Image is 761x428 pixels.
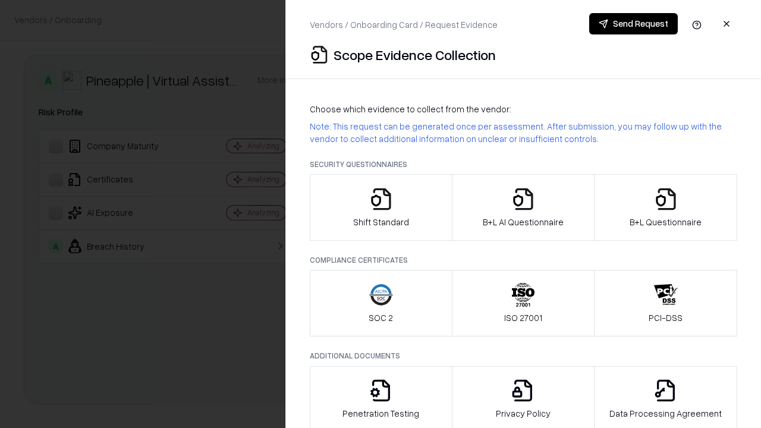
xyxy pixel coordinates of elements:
button: SOC 2 [310,270,452,336]
button: ISO 27001 [452,270,595,336]
p: Privacy Policy [496,407,551,420]
p: Penetration Testing [342,407,419,420]
p: Data Processing Agreement [609,407,722,420]
button: Shift Standard [310,174,452,241]
p: B+L AI Questionnaire [483,216,564,228]
p: Choose which evidence to collect from the vendor: [310,103,737,115]
p: SOC 2 [369,311,393,324]
p: PCI-DSS [649,311,683,324]
button: Send Request [589,13,678,34]
p: ISO 27001 [504,311,542,324]
button: B+L AI Questionnaire [452,174,595,241]
p: Shift Standard [353,216,409,228]
p: Compliance Certificates [310,255,737,265]
button: B+L Questionnaire [594,174,737,241]
button: PCI-DSS [594,270,737,336]
p: Vendors / Onboarding Card / Request Evidence [310,18,498,31]
p: Scope Evidence Collection [334,45,496,64]
p: Note: This request can be generated once per assessment. After submission, you may follow up with... [310,120,737,145]
p: Security Questionnaires [310,159,737,169]
p: B+L Questionnaire [630,216,702,228]
p: Additional Documents [310,351,737,361]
